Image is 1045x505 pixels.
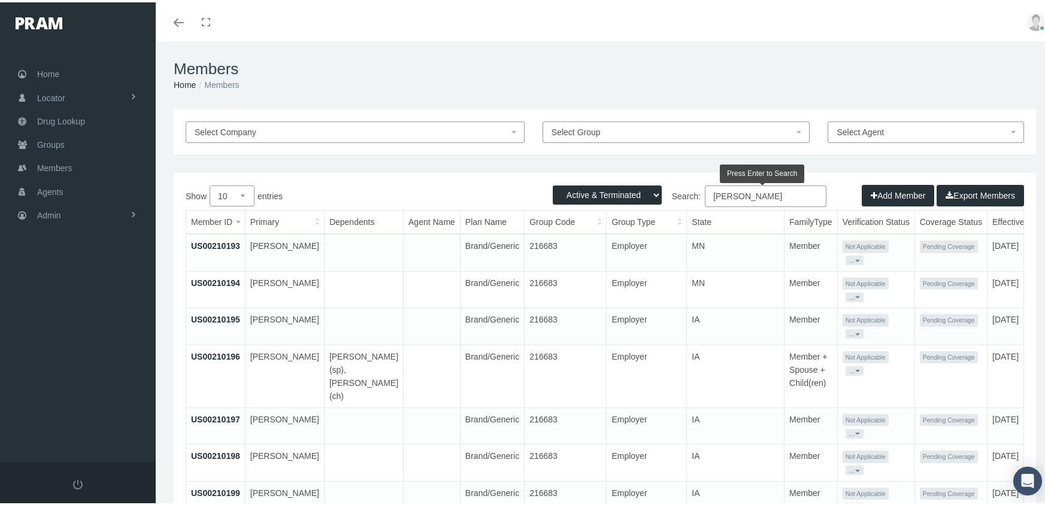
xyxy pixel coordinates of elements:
span: Select Company [195,125,256,135]
img: user-placeholder.jpg [1027,11,1045,29]
td: IA [687,405,784,442]
button: ... [846,463,864,473]
span: Drug Lookup [37,108,85,130]
td: 216683 [525,405,607,442]
td: Brand/Generic [460,269,524,306]
span: Not Applicable [843,275,889,288]
td: Brand/Generic [460,442,524,479]
td: [PERSON_NAME] [245,232,324,269]
span: Pending Coverage [920,312,978,324]
th: Plan Name [460,208,524,232]
th: Coverage Status [914,208,987,232]
td: Employer [607,405,687,442]
td: Member [784,232,838,269]
label: Search: [605,183,826,205]
td: Employer [607,306,687,343]
th: Group Type: activate to sort column ascending [607,208,687,232]
a: US00210194 [191,276,240,285]
td: [PERSON_NAME](sp), [PERSON_NAME](ch) [324,342,403,405]
td: [PERSON_NAME] [245,405,324,442]
a: US00210199 [191,486,240,495]
button: ... [846,290,864,300]
th: Dependents [324,208,403,232]
span: Locator [37,84,65,107]
a: US00210193 [191,239,240,248]
td: MN [687,269,784,306]
button: Add Member [862,182,934,204]
span: Members [37,154,72,177]
span: Select Agent [837,125,884,135]
a: Home [174,78,196,87]
th: Primary: activate to sort column ascending [245,208,324,232]
span: Pending Coverage [920,485,978,498]
td: Member [784,405,838,442]
img: PRAM_20_x_78.png [16,15,62,27]
span: Select Group [552,125,601,135]
div: Open Intercom Messenger [1013,464,1042,493]
a: US00210198 [191,449,240,458]
td: Member [784,269,838,306]
button: ... [846,327,864,336]
td: Employer [607,269,687,306]
input: Search: [705,183,826,205]
td: 216683 [525,269,607,306]
th: State [687,208,784,232]
th: Group Code: activate to sort column ascending [525,208,607,232]
td: Brand/Generic [460,232,524,269]
a: US00210196 [191,349,240,359]
h1: Members [174,57,1036,76]
span: Not Applicable [843,448,889,461]
td: Brand/Generic [460,405,524,442]
span: Not Applicable [843,349,889,361]
th: Member ID: activate to sort column ascending [186,208,245,232]
td: Member + Spouse + Child(ren) [784,342,838,405]
span: Pending Coverage [920,448,978,461]
th: Agent Name [404,208,461,232]
div: Press Enter to Search [720,162,804,181]
button: ... [846,427,864,436]
td: Employer [607,342,687,405]
td: IA [687,442,784,479]
td: Member [784,306,838,343]
td: 216683 [525,306,607,343]
span: Agents [37,178,63,201]
span: Not Applicable [843,238,889,251]
a: US00210195 [191,312,240,322]
span: Pending Coverage [920,349,978,361]
td: Employer [607,442,687,479]
td: Brand/Generic [460,306,524,343]
td: Brand/Generic [460,342,524,405]
button: Export Members [937,182,1024,204]
button: ... [846,253,864,263]
td: [PERSON_NAME] [245,342,324,405]
td: 216683 [525,442,607,479]
span: Not Applicable [843,312,889,324]
td: 216683 [525,342,607,405]
span: Groups [37,131,65,154]
td: [PERSON_NAME] [245,306,324,343]
label: Show entries [186,183,605,204]
th: FamilyType [784,208,838,232]
td: 216683 [525,232,607,269]
span: Not Applicable [843,485,889,498]
td: MN [687,232,784,269]
span: Admin [37,202,61,224]
span: Pending Coverage [920,275,978,288]
td: Member [784,442,838,479]
td: IA [687,306,784,343]
select: Showentries [210,183,255,204]
span: Not Applicable [843,412,889,424]
td: IA [687,342,784,405]
span: Pending Coverage [920,412,978,424]
th: Verification Status [837,208,914,232]
td: [PERSON_NAME] [245,269,324,306]
td: Employer [607,232,687,269]
li: Members [196,76,239,89]
button: ... [846,364,864,373]
span: Home [37,60,59,83]
span: Pending Coverage [920,238,978,251]
td: [PERSON_NAME] [245,442,324,479]
a: US00210197 [191,412,240,422]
